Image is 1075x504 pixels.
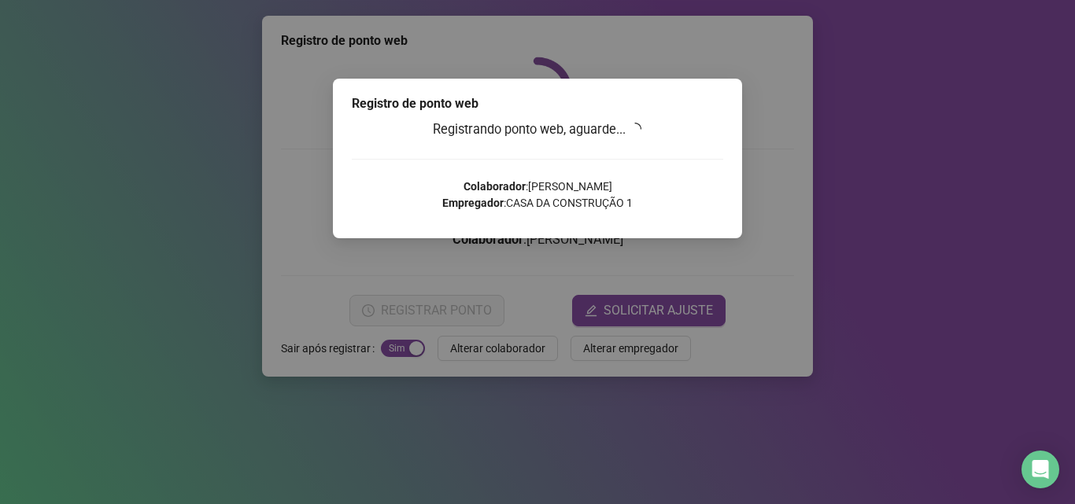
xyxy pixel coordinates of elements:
div: Registro de ponto web [352,94,723,113]
strong: Colaborador [464,180,526,193]
strong: Empregador [442,197,504,209]
p: : [PERSON_NAME] : CASA DA CONSTRUÇÃO 1 [352,178,723,212]
h3: Registrando ponto web, aguarde... [352,120,723,140]
span: loading [629,123,641,135]
div: Open Intercom Messenger [1021,451,1059,488]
